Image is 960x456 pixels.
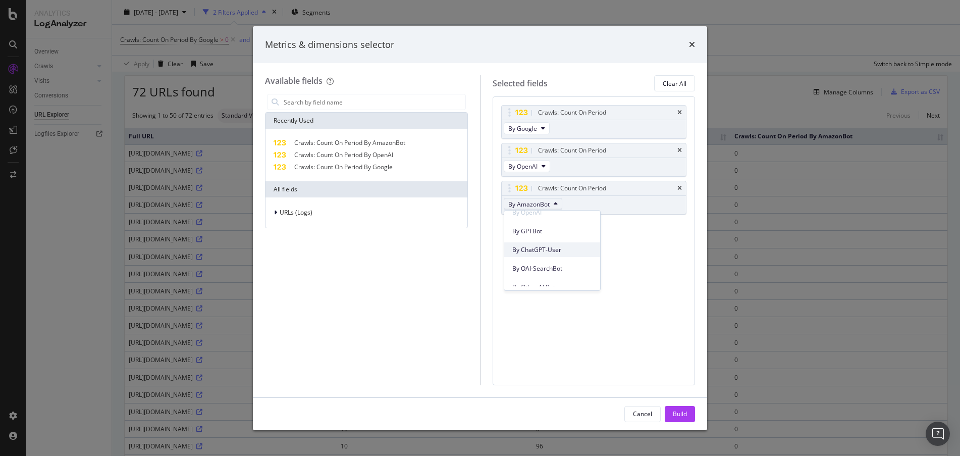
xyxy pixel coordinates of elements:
button: Cancel [624,406,661,422]
div: modal [253,26,707,430]
button: Clear All [654,75,695,91]
span: By OAI-SearchBot [512,264,592,273]
span: URLs (Logs) [280,208,312,217]
div: Available fields [265,75,323,86]
div: times [677,147,682,154]
div: Clear All [663,79,686,88]
div: Crawls: Count On Period [538,145,606,156]
div: Crawls: Count On Period [538,183,606,193]
div: Metrics & dimensions selector [265,38,394,52]
span: By OpenAI [508,162,538,171]
div: Cancel [633,410,652,418]
button: By OpenAI [504,160,550,172]
span: By AmazonBot [508,200,550,209]
div: Open Intercom Messenger [926,422,950,446]
span: Crawls: Count On Period By OpenAI [294,150,393,159]
div: times [677,110,682,116]
div: Crawls: Count On PeriodtimesBy Google [501,105,687,139]
div: All fields [265,181,467,197]
div: times [689,38,695,52]
span: By ChatGPT-User [512,245,592,255]
button: By Google [504,122,550,134]
span: By GPTBot [512,227,592,236]
span: By Google [508,124,537,133]
div: times [677,185,682,191]
span: Crawls: Count On Period By AmazonBot [294,138,405,147]
span: Crawls: Count On Period By Google [294,163,393,171]
span: By Other AI Bots [512,283,592,292]
div: Crawls: Count On PeriodtimesBy AmazonBot [501,181,687,215]
button: Build [665,406,695,422]
span: By OpenAI [512,208,592,217]
button: By AmazonBot [504,198,562,210]
div: Selected fields [493,78,548,89]
div: Recently Used [265,113,467,129]
input: Search by field name [283,94,465,110]
div: Crawls: Count On Period [538,108,606,118]
div: Build [673,410,687,418]
div: Crawls: Count On PeriodtimesBy OpenAI [501,143,687,177]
